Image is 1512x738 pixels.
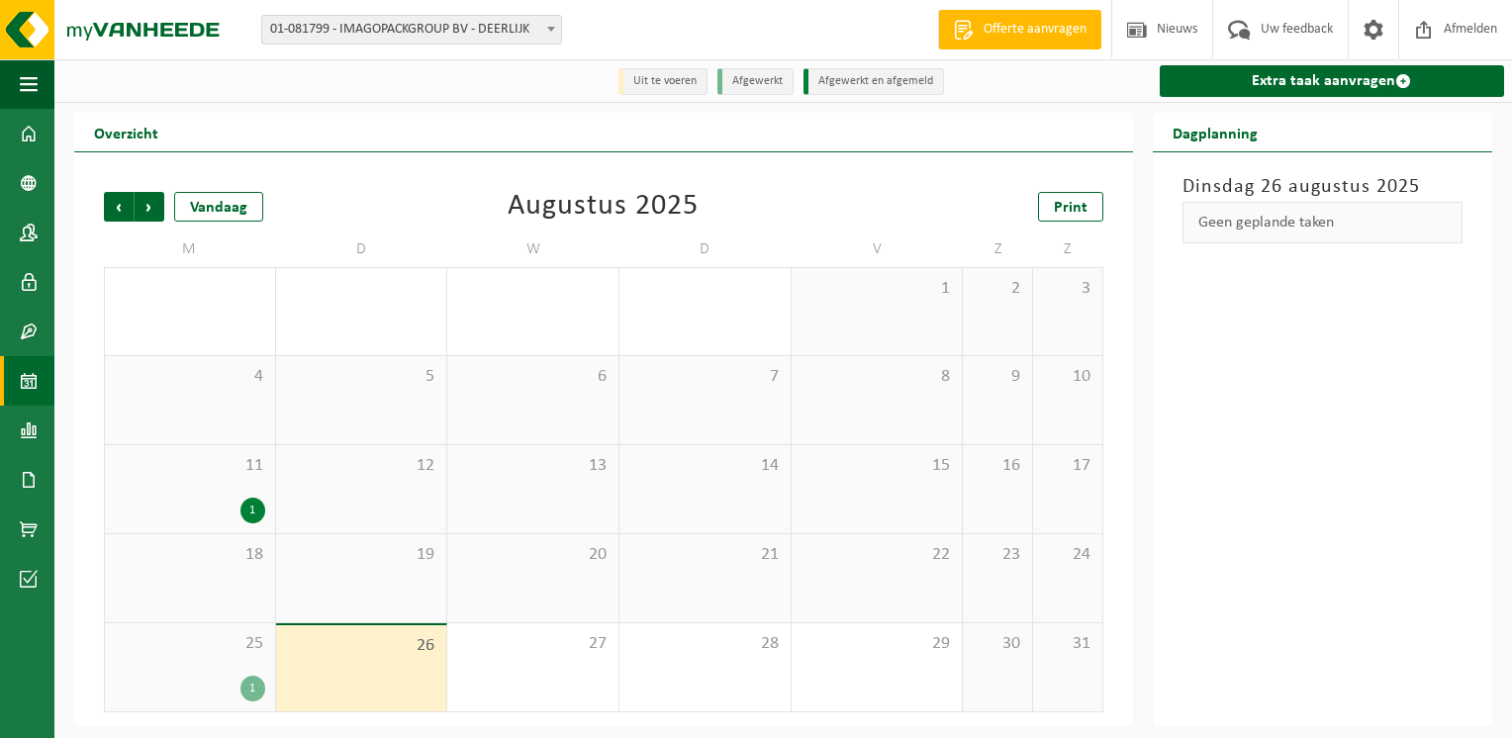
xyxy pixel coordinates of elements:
span: 9 [973,366,1022,388]
span: 14 [629,455,781,477]
h2: Dagplanning [1153,113,1277,151]
span: 25 [115,633,265,655]
span: 31 [1043,633,1092,655]
div: 1 [240,498,265,523]
span: 19 [286,544,437,566]
a: Extra taak aanvragen [1160,65,1504,97]
td: Z [1033,231,1103,267]
span: Print [1054,200,1087,216]
span: 18 [115,544,265,566]
li: Uit te voeren [618,68,708,95]
td: Z [963,231,1033,267]
td: W [447,231,619,267]
span: 15 [802,455,953,477]
span: 3 [1043,278,1092,300]
div: Augustus 2025 [508,192,699,222]
span: 24 [1043,544,1092,566]
span: Vorige [104,192,134,222]
h3: Dinsdag 26 augustus 2025 [1182,172,1463,202]
div: 1 [240,676,265,701]
span: 13 [457,455,609,477]
div: Vandaag [174,192,263,222]
span: 26 [286,635,437,657]
span: 23 [973,544,1022,566]
span: 10 [1043,366,1092,388]
div: Geen geplande taken [1182,202,1463,243]
span: 22 [802,544,953,566]
span: 01-081799 - IMAGOPACKGROUP BV - DEERLIJK [261,15,562,45]
td: V [792,231,964,267]
span: 27 [457,633,609,655]
span: 28 [629,633,781,655]
a: Offerte aanvragen [938,10,1101,49]
span: 7 [629,366,781,388]
span: Volgende [135,192,164,222]
span: 12 [286,455,437,477]
span: Offerte aanvragen [979,20,1091,40]
span: 17 [1043,455,1092,477]
span: 1 [802,278,953,300]
span: 8 [802,366,953,388]
a: Print [1038,192,1103,222]
span: 11 [115,455,265,477]
span: 16 [973,455,1022,477]
td: M [104,231,276,267]
span: 30 [973,633,1022,655]
td: D [619,231,792,267]
li: Afgewerkt en afgemeld [803,68,944,95]
span: 2 [973,278,1022,300]
h2: Overzicht [74,113,178,151]
span: 5 [286,366,437,388]
span: 4 [115,366,265,388]
span: 20 [457,544,609,566]
span: 29 [802,633,953,655]
span: 21 [629,544,781,566]
td: D [276,231,448,267]
span: 01-081799 - IMAGOPACKGROUP BV - DEERLIJK [262,16,561,44]
li: Afgewerkt [717,68,794,95]
span: 6 [457,366,609,388]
